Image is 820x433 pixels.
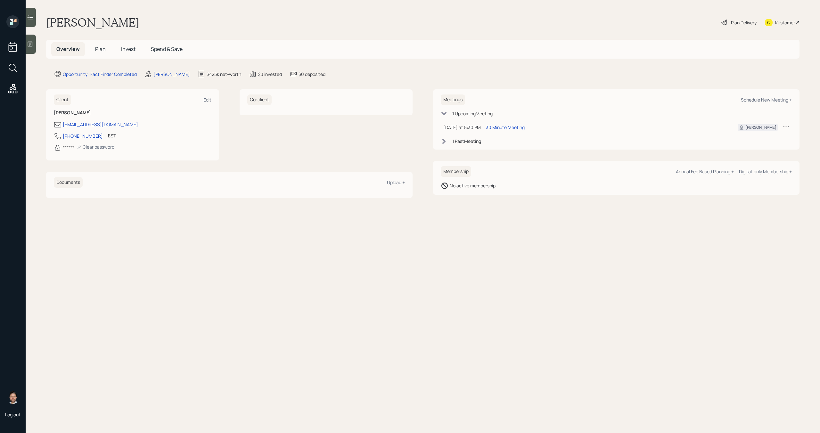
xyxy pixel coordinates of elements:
[5,412,20,418] div: Log out
[441,94,465,105] h6: Meetings
[54,177,83,188] h6: Documents
[441,166,471,177] h6: Membership
[452,110,493,117] div: 1 Upcoming Meeting
[745,125,776,130] div: [PERSON_NAME]
[486,124,525,131] div: 30 Minute Meeting
[54,110,211,116] h6: [PERSON_NAME]
[56,45,80,53] span: Overview
[247,94,272,105] h6: Co-client
[452,138,481,144] div: 1 Past Meeting
[676,168,734,175] div: Annual Fee Based Planning +
[46,15,139,29] h1: [PERSON_NAME]
[77,144,114,150] div: Clear password
[63,121,138,128] div: [EMAIL_ADDRESS][DOMAIN_NAME]
[108,132,116,139] div: EST
[775,19,795,26] div: Kustomer
[387,179,405,185] div: Upload +
[6,391,19,404] img: michael-russo-headshot.png
[731,19,757,26] div: Plan Delivery
[450,182,496,189] div: No active membership
[153,71,190,78] div: [PERSON_NAME]
[121,45,135,53] span: Invest
[63,133,103,139] div: [PHONE_NUMBER]
[207,71,241,78] div: $425k net-worth
[443,124,481,131] div: [DATE] at 5:30 PM
[95,45,106,53] span: Plan
[54,94,71,105] h6: Client
[299,71,325,78] div: $0 deposited
[63,71,137,78] div: Opportunity · Fact Finder Completed
[151,45,183,53] span: Spend & Save
[203,97,211,103] div: Edit
[739,168,792,175] div: Digital-only Membership +
[741,97,792,103] div: Schedule New Meeting +
[258,71,282,78] div: $0 invested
